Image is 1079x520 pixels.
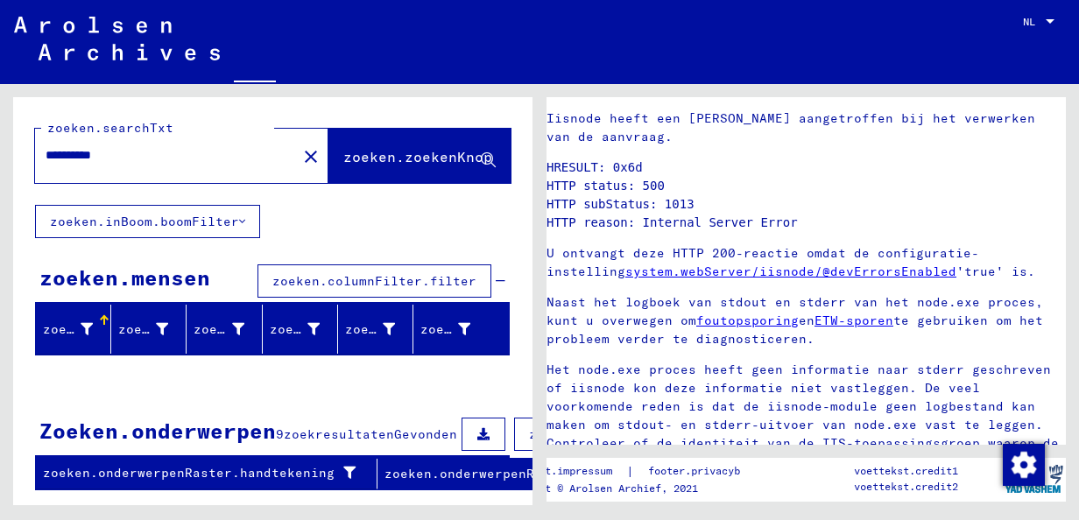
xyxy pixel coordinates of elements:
font: zoeken.inBoom.boomFilter [50,214,239,229]
mat-header-cell: search.peopleGrid.prisonerNumber [413,305,509,354]
span: NL [1023,16,1042,28]
button: zoeken.inBoom.boomFilter [35,205,260,238]
div: zoeken.mensenGrid.placeBirth [270,315,342,343]
p: voettekst.credit2 [854,479,958,495]
button: Duidelijk [293,138,328,173]
span: 9 [276,426,284,442]
p: U ontvangt deze HTTP 200-reactie omdat de configuratie-instelling 'true' is. [547,244,1066,281]
div: zoeken.mensenRaster.voornaam [118,315,190,343]
font: zoeken.onderwerpenRaster.titel [384,465,621,483]
font: zoeken.mensenRaster.achternaam [43,321,279,337]
a: voettekst.impressum [496,462,626,481]
a: system.webServer/iisnode/@devErrorsEnabled [625,264,956,279]
div: Zoeken.onderwerpen [39,415,276,446]
font: zoeken.mensenGrid.placeBirth [270,321,490,337]
button: zoeken.columnFilter.filter [257,264,491,298]
div: zoeken.mensenRaster.jaarGeboorte [345,315,417,343]
img: Toestemming wijzigen [1003,444,1045,486]
mat-header-cell: search.peopleGrid.yearBirth [338,305,413,354]
font: zoeken.onderwerpenRaster.handtekening [43,464,335,482]
mat-icon: close [300,146,321,167]
span: zoeken.columnFilter.filter [272,273,476,289]
a: footer.privacybeleid [634,462,792,481]
font: | [626,462,634,481]
span: zoeken.columnFilter.filter [529,426,733,442]
span: zoeken.zoekenKnop [343,148,492,165]
span: zoekresultatenGevonden [284,426,457,442]
pre: HRESULT: 0x6d HTTP status: 500 HTTP subStatus: 1013 HTTP reason: Internal Server Error [547,158,1066,232]
a: ETW-sporen [815,313,893,328]
font: zoeken.mensenGrid.maidenNaam [194,321,414,337]
p: Copyright © Arolsen Archief, 2021 [496,481,792,496]
p: voettekst.credit1 [854,463,958,479]
div: zoeken.mensenGrid.maidenNaam [194,315,265,343]
a: foutopsporing [696,313,799,328]
div: zoeken.onderwerpenRaster.titel [384,460,667,488]
font: zoeken.mensenGrid.prisonerNumber [420,321,673,337]
font: zoeken.mensenRaster.voornaam [118,321,339,337]
div: zoeken.mensenRaster.achternaam [43,315,115,343]
button: zoeken.zoekenKnop [328,129,511,183]
mat-header-cell: search.peopleGrid.lastName [36,305,111,354]
mat-header-cell: search.peopleGrid.maidenName [187,305,262,354]
img: yv_logo.png [1001,457,1067,501]
font: zoeken.mensenRaster.jaarGeboorte [345,321,597,337]
mat-header-cell: search.peopleGrid.placeBirth [263,305,338,354]
p: Naast het logboek van stdout en stderr van het node.exe proces, kunt u overwegen om en te gebruik... [547,293,1066,348]
p: Iisnode heeft een [PERSON_NAME] aangetroffen bij het verwerken van de aanvraag. [547,109,1066,146]
button: zoeken.columnFilter.filter [514,418,748,451]
div: zoeken.mensen [39,262,210,293]
img: Arolsen_neg.svg [14,17,220,60]
mat-label: zoeken.searchTxt [47,120,173,136]
div: zoeken.onderwerpenRaster.handtekening [43,460,381,488]
mat-header-cell: search.peopleGrid.firstName [111,305,187,354]
div: zoeken.mensenGrid.prisonerNumber [420,315,492,343]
